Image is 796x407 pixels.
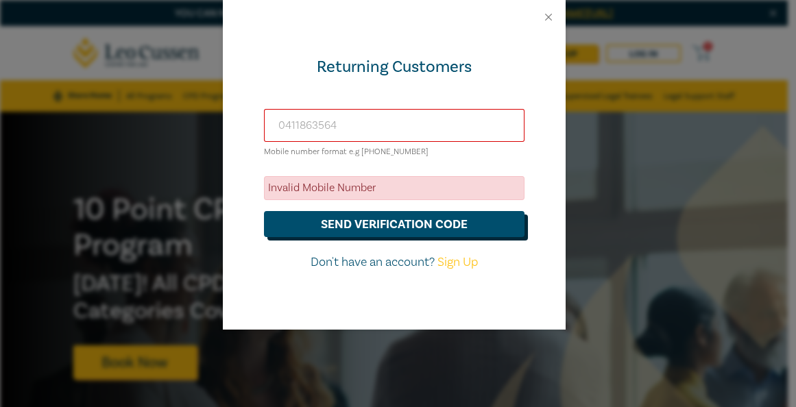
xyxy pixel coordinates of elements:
[264,56,524,78] div: Returning Customers
[542,11,555,23] button: Close
[264,176,524,200] div: Invalid Mobile Number
[264,147,429,157] small: Mobile number format e.g [PHONE_NUMBER]
[264,109,524,142] input: Enter email or Mobile number
[264,254,524,271] p: Don't have an account?
[437,254,478,270] a: Sign Up
[264,211,524,237] button: send verification code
